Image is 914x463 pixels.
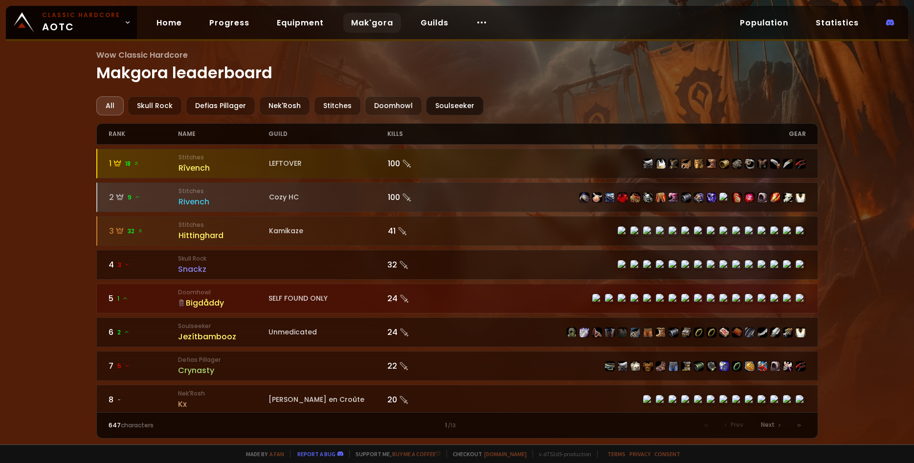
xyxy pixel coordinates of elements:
[707,328,716,337] img: item-18500
[297,450,335,458] a: Report a bug
[758,159,767,169] img: item-9812
[758,361,767,371] img: item-4381
[178,162,269,174] div: Rîvench
[6,6,137,39] a: Classic HardcoreAOTC
[96,96,124,115] div: All
[413,13,456,33] a: Guilds
[96,351,818,381] a: 75 Defias PillagerCrynasty22 item-4385item-10657item-148item-2041item-6468item-10410item-1121item...
[783,328,793,337] img: item-2100
[109,124,178,144] div: rank
[694,159,704,169] img: item-5327
[109,292,178,305] div: 5
[269,192,387,202] div: Cozy HC
[808,13,867,33] a: Statistics
[128,96,182,115] div: Skull Rock
[770,193,780,202] img: item-18842
[96,49,818,61] span: Wow Classic Hardcore
[694,193,704,202] img: item-16801
[178,220,269,229] small: Stitches
[745,361,755,371] img: item-209611
[178,153,269,162] small: Stitches
[109,191,179,203] div: 2
[178,355,268,364] small: Defias Pillager
[96,385,818,415] a: 8-Nek'RoshKx[PERSON_NAME] en Croûte20 item-15513item-6125item-2870item-6398item-14727item-6590ite...
[268,395,387,405] div: [PERSON_NAME] en Croûte
[681,193,691,202] img: item-14629
[719,328,729,337] img: item-19120
[656,328,666,337] img: item-16711
[770,361,780,371] img: item-2059
[269,158,387,169] div: LEFTOVER
[605,361,615,371] img: item-4385
[533,450,591,458] span: v. d752d5 - production
[269,13,332,33] a: Equipment
[178,389,268,398] small: Nek'Rosh
[240,450,284,458] span: Made by
[796,328,805,337] img: item-5976
[388,225,458,237] div: 41
[109,421,283,430] div: characters
[96,317,818,347] a: 62SoulseekerJezítbamboozUnmedicated24 item-11925item-15411item-13358item-2105item-14637item-16713...
[178,288,268,297] small: Doomhowl
[42,11,120,34] span: AOTC
[707,193,716,202] img: item-18103
[96,216,818,246] a: 332 StitchesHittinghardKamikaze41 item-15338item-10399item-4249item-4831item-6557item-15331item-1...
[654,450,680,458] a: Consent
[681,361,691,371] img: item-1121
[567,328,577,337] img: item-11925
[268,124,387,144] div: guild
[387,394,457,406] div: 20
[109,157,179,170] div: 1
[446,450,527,458] span: Checkout
[732,13,796,33] a: Population
[109,225,179,237] div: 3
[109,421,121,429] span: 647
[349,450,441,458] span: Support me,
[201,13,257,33] a: Progress
[630,193,640,202] img: item-19682
[388,191,458,203] div: 100
[580,328,589,337] img: item-15411
[796,159,805,169] img: item-6469
[178,364,268,376] div: Crynasty
[796,361,805,371] img: item-6469
[96,250,818,280] a: 43 Skull RockSnackz32 item-10502item-12047item-14182item-9791item-6611item-9797item-6612item-6613...
[178,254,268,263] small: Skull Rock
[656,361,666,371] img: item-6468
[388,157,458,170] div: 100
[694,328,704,337] img: item-18500
[178,398,268,410] div: Kx
[109,360,178,372] div: 7
[783,159,793,169] img: item-6448
[96,49,818,85] h1: Makgora leaderboard
[387,292,457,305] div: 24
[128,193,140,202] span: 9
[796,193,805,202] img: item-5976
[681,328,691,337] img: item-16712
[448,422,456,430] small: / 13
[149,13,190,33] a: Home
[630,361,640,371] img: item-148
[109,394,178,406] div: 8
[732,361,742,371] img: item-12006
[387,360,457,372] div: 22
[719,361,729,371] img: item-2933
[681,159,691,169] img: item-14113
[392,450,441,458] a: Buy me a coffee
[643,361,653,371] img: item-2041
[426,96,484,115] div: Soulseeker
[707,361,716,371] img: item-6586
[178,196,269,208] div: Rivench
[117,328,130,337] span: 2
[618,328,627,337] img: item-14637
[178,297,268,309] div: Bigdåddy
[656,193,666,202] img: item-19683
[618,361,627,371] img: item-10657
[719,159,729,169] img: item-14160
[783,193,793,202] img: item-13938
[109,326,178,338] div: 6
[630,328,640,337] img: item-16713
[592,328,602,337] img: item-13358
[669,328,678,337] img: item-16710
[770,328,780,337] img: item-12939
